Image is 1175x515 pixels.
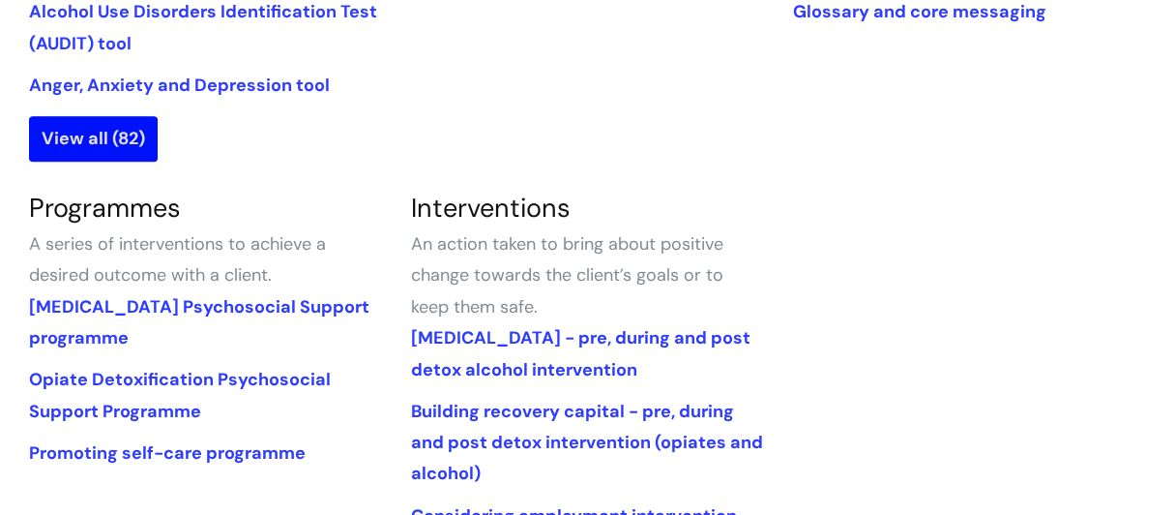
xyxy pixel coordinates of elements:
[29,295,369,349] a: [MEDICAL_DATA] Psychosocial Support programme
[411,400,763,486] a: Building recovery capital - pre, during and post detox intervention (opiates and alcohol)
[411,232,723,318] span: An action taken to bring about positive change towards the client’s goals or to keep them safe.
[29,368,331,422] a: Opiate Detoxification Psychosocial Support Programme
[29,441,306,465] a: Promoting self-care programme
[411,326,750,380] a: [MEDICAL_DATA] - pre, during and post detox alcohol intervention
[29,74,330,97] a: Anger, Anxiety and Depression tool
[29,191,181,225] a: Programmes
[411,191,571,225] a: Interventions
[29,232,326,287] span: A series of interventions to achieve a desired outcome with a client.
[29,116,158,161] a: View all (82)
